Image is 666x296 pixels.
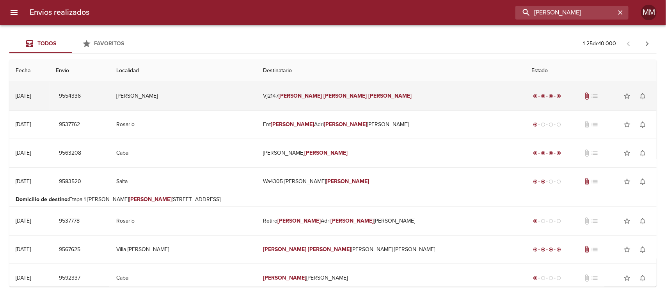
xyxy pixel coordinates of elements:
div: [DATE] [16,218,31,224]
td: Villa [PERSON_NAME] [110,235,257,264]
span: radio_button_checked [556,151,561,155]
span: radio_button_checked [556,247,561,252]
span: radio_button_checked [533,151,538,155]
button: Agregar a favoritos [619,117,635,132]
em: [PERSON_NAME] [263,275,307,281]
span: 9537762 [59,120,80,130]
em: [PERSON_NAME] [129,196,172,203]
div: [DATE] [16,150,31,156]
em: [PERSON_NAME] [308,246,351,253]
span: star_border [623,121,631,128]
span: Tiene documentos adjuntos [583,92,591,100]
span: No tiene pedido asociado [591,178,599,185]
button: Activar notificaciones [635,270,650,286]
em: [PERSON_NAME] [330,218,374,224]
button: 9563208 [56,146,84,160]
td: Rosario [110,111,257,139]
p: Etapa 1 [PERSON_NAME] [STREET_ADDRESS] [16,196,650,203]
div: Entregado [531,149,563,157]
td: Caba [110,264,257,292]
button: Activar notificaciones [635,174,650,189]
td: [PERSON_NAME] [110,82,257,110]
span: radio_button_checked [541,247,545,252]
em: [PERSON_NAME] [368,93,412,99]
span: radio_button_unchecked [549,122,553,127]
span: 9567625 [59,245,80,255]
span: No tiene pedido asociado [591,274,599,282]
button: Activar notificaciones [635,242,650,257]
span: No tiene documentos adjuntos [583,121,591,128]
button: Agregar a favoritos [619,270,635,286]
span: notifications_none [639,217,646,225]
span: No tiene documentos adjuntos [583,217,591,225]
span: 9537778 [59,216,80,226]
em: [PERSON_NAME] [304,150,348,156]
span: star_border [623,149,631,157]
button: 9537778 [56,214,83,228]
button: 9592337 [56,271,83,285]
td: Rosario [110,207,257,235]
div: Generado [531,217,563,225]
div: Tabs Envios [9,34,134,53]
div: [DATE] [16,121,31,128]
span: radio_button_checked [533,247,538,252]
span: Favoritos [94,40,124,47]
span: Pagina anterior [619,39,638,47]
span: radio_button_checked [541,151,545,155]
em: [PERSON_NAME] [279,93,322,99]
span: radio_button_unchecked [549,276,553,280]
div: Despachado [531,178,563,185]
b: Domicilio de destino : [16,196,69,203]
span: radio_button_checked [533,219,538,223]
span: Pagina siguiente [638,34,657,53]
span: star_border [623,92,631,100]
span: notifications_none [639,149,646,157]
span: radio_button_unchecked [549,179,553,184]
span: No tiene documentos adjuntos [583,274,591,282]
span: radio_button_checked [533,276,538,280]
button: Agregar a favoritos [619,88,635,104]
th: Destinatario [257,60,525,82]
span: notifications_none [639,274,646,282]
span: No tiene pedido asociado [591,217,599,225]
span: radio_button_unchecked [541,219,545,223]
input: buscar [515,6,615,20]
span: radio_button_checked [549,94,553,98]
span: star_border [623,246,631,253]
span: radio_button_unchecked [556,276,561,280]
span: radio_button_unchecked [541,276,545,280]
span: radio_button_checked [549,151,553,155]
span: radio_button_unchecked [556,179,561,184]
em: [PERSON_NAME] [324,121,367,128]
h6: Envios realizados [30,6,89,19]
div: [DATE] [16,246,31,253]
th: Localidad [110,60,257,82]
th: Estado [525,60,657,82]
span: notifications_none [639,246,646,253]
span: No tiene pedido asociado [591,246,599,253]
span: 9563208 [59,148,81,158]
button: Agregar a favoritos [619,145,635,161]
span: Tiene documentos adjuntos [583,178,591,185]
span: radio_button_checked [541,179,545,184]
td: Retiro Adri [PERSON_NAME] [257,207,525,235]
span: 9583520 [59,177,81,187]
div: Entregado [531,92,563,100]
span: star_border [623,217,631,225]
span: 9554336 [59,91,81,101]
span: radio_button_checked [541,94,545,98]
span: radio_button_checked [533,94,538,98]
span: radio_button_checked [533,179,538,184]
div: MM [641,5,657,20]
td: Ent Adri [PERSON_NAME] [257,111,525,139]
td: [PERSON_NAME] [257,139,525,167]
td: Salta [110,168,257,196]
button: menu [5,3,23,22]
em: [PERSON_NAME] [278,218,321,224]
td: [PERSON_NAME] [PERSON_NAME] [257,235,525,264]
div: [DATE] [16,93,31,99]
span: star_border [623,178,631,185]
button: Activar notificaciones [635,88,650,104]
span: No tiene pedido asociado [591,121,599,128]
span: notifications_none [639,92,646,100]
